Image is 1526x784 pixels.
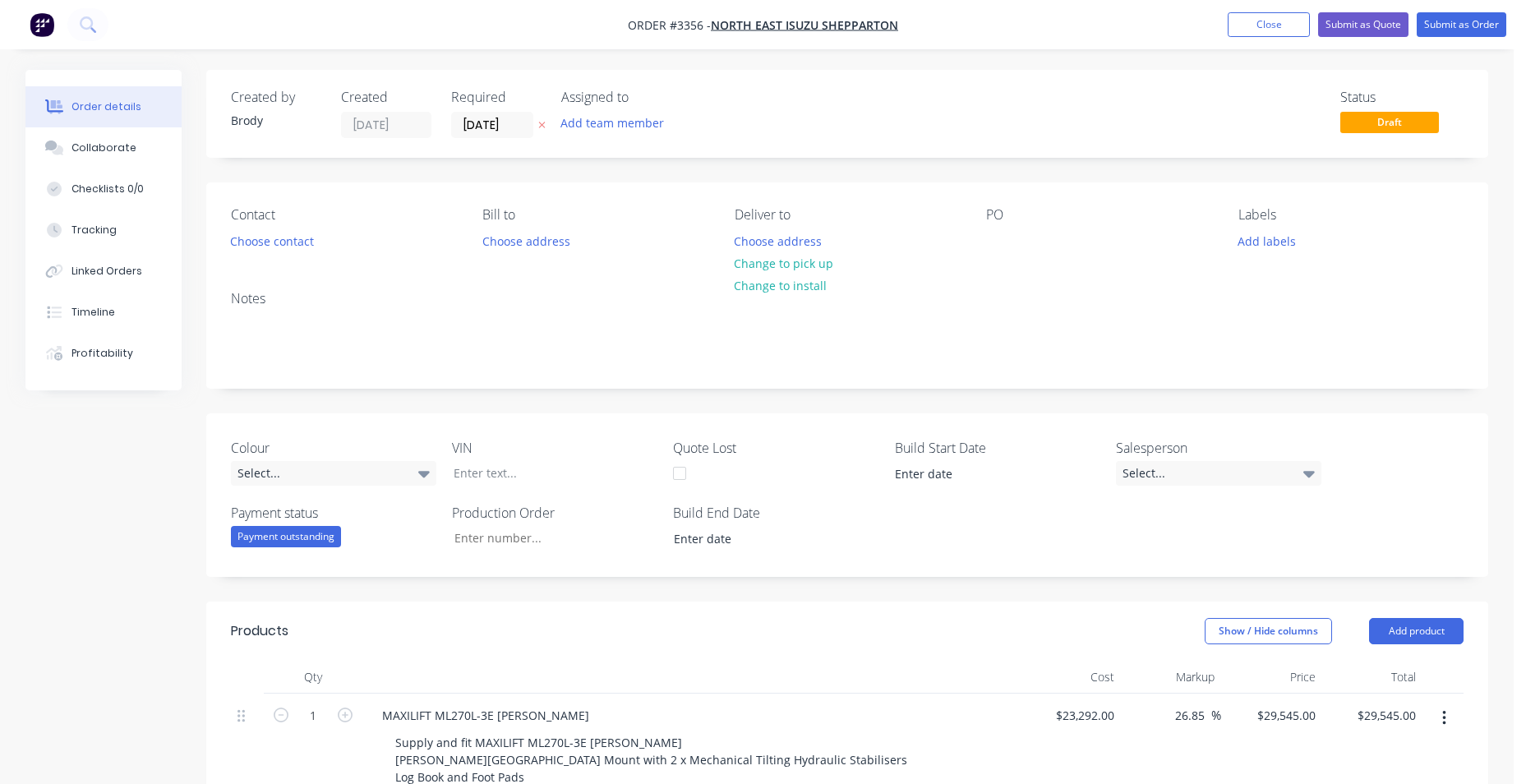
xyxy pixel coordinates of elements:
[231,503,436,523] label: Payment status
[1369,618,1464,644] button: Add product
[1340,90,1464,105] div: Status
[1340,112,1439,132] span: Draft
[711,17,898,33] a: North East Isuzu Shepparton
[552,112,673,134] button: Add team member
[662,527,867,551] input: Enter date
[231,291,1464,307] div: Notes
[452,503,657,523] label: Production Order
[30,12,54,37] img: Factory
[451,90,542,105] div: Required
[561,90,726,105] div: Assigned to
[986,207,1211,223] div: PO
[231,461,436,486] div: Select...
[1229,229,1304,251] button: Add labels
[628,17,711,33] span: Order #3356 -
[25,210,182,251] button: Tracking
[71,264,142,279] div: Linked Orders
[231,90,321,105] div: Created by
[883,462,1088,487] input: Enter date
[231,112,321,129] div: Brody
[25,127,182,168] button: Collaborate
[440,526,657,551] input: Enter number...
[895,438,1100,458] label: Build Start Date
[25,251,182,292] button: Linked Orders
[231,207,456,223] div: Contact
[1116,461,1321,486] div: Select...
[1417,12,1506,37] button: Submit as Order
[71,99,141,114] div: Order details
[25,168,182,210] button: Checklists 0/0
[222,229,323,251] button: Choose contact
[482,207,708,223] div: Bill to
[1205,618,1332,644] button: Show / Hide columns
[25,333,182,374] button: Profitability
[452,438,657,458] label: VIN
[561,112,673,134] button: Add team member
[71,182,144,196] div: Checklists 0/0
[1211,706,1221,725] span: %
[369,703,602,727] div: MAXILIFT ML270L-3E [PERSON_NAME]
[71,305,115,320] div: Timeline
[71,346,133,361] div: Profitability
[1318,12,1408,37] button: Submit as Quote
[1121,661,1222,694] div: Markup
[25,292,182,333] button: Timeline
[71,223,117,238] div: Tracking
[726,274,836,297] button: Change to install
[71,141,136,155] div: Collaborate
[264,661,362,694] div: Qty
[735,207,960,223] div: Deliver to
[1322,661,1423,694] div: Total
[1238,207,1464,223] div: Labels
[231,526,341,547] div: Payment outstanding
[1221,661,1322,694] div: Price
[673,438,878,458] label: Quote Lost
[473,229,579,251] button: Choose address
[231,438,436,458] label: Colour
[1020,661,1121,694] div: Cost
[1228,12,1310,37] button: Close
[231,621,288,641] div: Products
[341,90,431,105] div: Created
[25,86,182,127] button: Order details
[1116,438,1321,458] label: Salesperson
[726,252,842,274] button: Change to pick up
[673,503,878,523] label: Build End Date
[726,229,831,251] button: Choose address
